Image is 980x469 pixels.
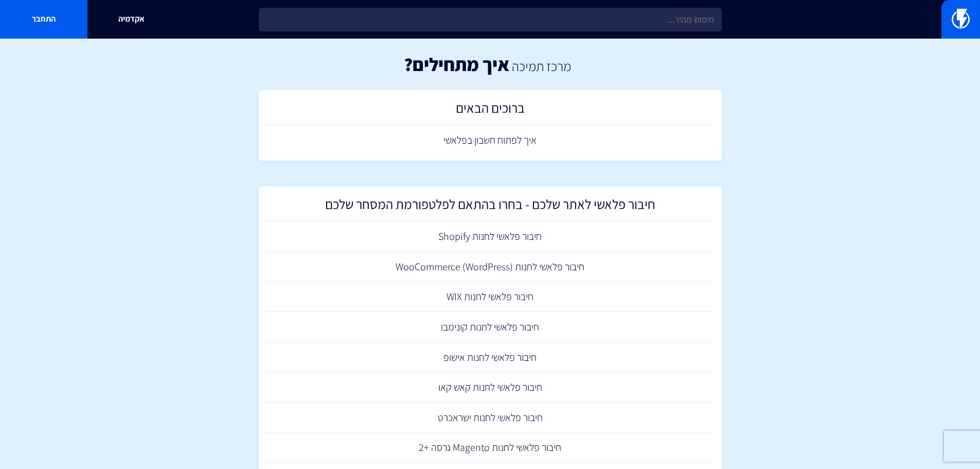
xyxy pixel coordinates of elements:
input: חיפוש מהיר... [259,8,722,31]
a: חיבור פלאשי לחנות Shopify [264,221,717,252]
a: חיבור פלאשי לחנות קאש קאו [264,372,717,403]
a: איך לפתוח חשבון בפלאשי [264,125,717,155]
a: חיבור פלאשי לחנות (WooCommerce (WordPress [264,252,717,282]
a: חיבור פלאשי לחנות Magento גרסה +2 [264,432,717,463]
a: חיבור פלאשי לחנות WIX [264,282,717,312]
a: ברוכים הבאים [264,95,717,126]
a: מרכז תמיכה [512,57,571,75]
h1: איך מתחילים? [404,54,509,75]
h2: ברוכים הבאים [269,100,711,120]
a: חיבור פלאשי לחנות קונימבו [264,312,717,342]
a: חיבור פלאשי לחנות אישופ [264,342,717,373]
a: חיבור פלאשי לחנות ישראכרט [264,403,717,433]
h2: חיבור פלאשי לאתר שלכם - בחרו בהתאם לפלטפורמת המסחר שלכם [269,197,711,217]
a: חיבור פלאשי לאתר שלכם - בחרו בהתאם לפלטפורמת המסחר שלכם [264,192,717,222]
